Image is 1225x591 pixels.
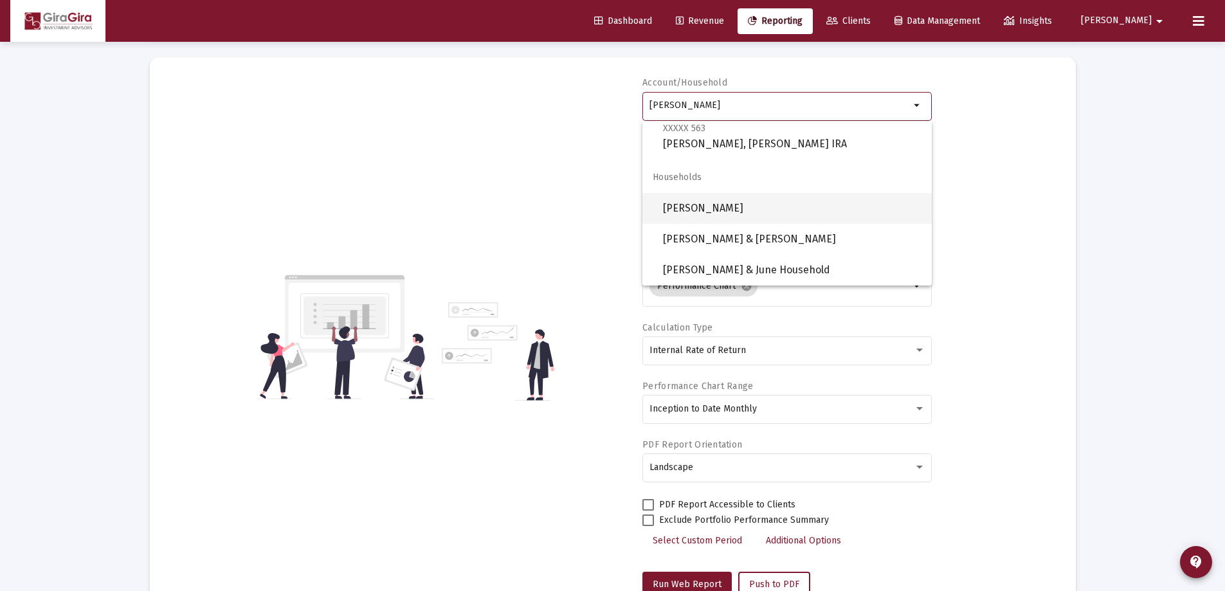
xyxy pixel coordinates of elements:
button: [PERSON_NAME] [1066,8,1183,33]
span: [PERSON_NAME], [PERSON_NAME] IRA [663,120,921,152]
a: Reporting [738,8,813,34]
mat-icon: arrow_drop_down [910,98,925,113]
mat-chip: Performance Chart [649,276,758,296]
span: [PERSON_NAME] [1081,15,1152,26]
span: Revenue [676,15,724,26]
mat-icon: cancel [741,280,752,292]
mat-icon: contact_support [1188,554,1204,570]
a: Dashboard [584,8,662,34]
label: Performance Chart Range [642,381,753,392]
img: Dashboard [20,8,96,34]
a: Data Management [884,8,990,34]
img: reporting [257,273,434,401]
a: Revenue [666,8,734,34]
mat-icon: arrow_drop_down [1152,8,1167,34]
span: Exclude Portfolio Performance Summary [659,513,829,528]
mat-chip-list: Selection [649,273,910,299]
label: PDF Report Orientation [642,439,742,450]
span: Insights [1004,15,1052,26]
span: Households [642,162,932,193]
img: reporting-alt [442,302,554,401]
label: Account/Household [642,77,727,88]
span: Clients [826,15,871,26]
span: PDF Report Accessible to Clients [659,497,795,513]
span: Dashboard [594,15,652,26]
span: Run Web Report [653,579,721,590]
span: [PERSON_NAME] [663,193,921,224]
mat-icon: arrow_drop_down [910,278,925,294]
span: Internal Rate of Return [649,345,746,356]
span: XXXXX 563 [663,123,705,134]
a: Insights [994,8,1062,34]
span: [PERSON_NAME] & [PERSON_NAME] [663,224,921,255]
input: Search or select an account or household [649,100,910,111]
span: Reporting [748,15,803,26]
span: Push to PDF [749,579,799,590]
span: Additional Options [766,535,841,546]
span: Landscape [649,462,693,473]
label: Calculation Type [642,322,712,333]
span: Select Custom Period [653,535,742,546]
span: Data Management [894,15,980,26]
a: Clients [816,8,881,34]
span: Inception to Date Monthly [649,403,757,414]
span: [PERSON_NAME] & June Household [663,255,921,286]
